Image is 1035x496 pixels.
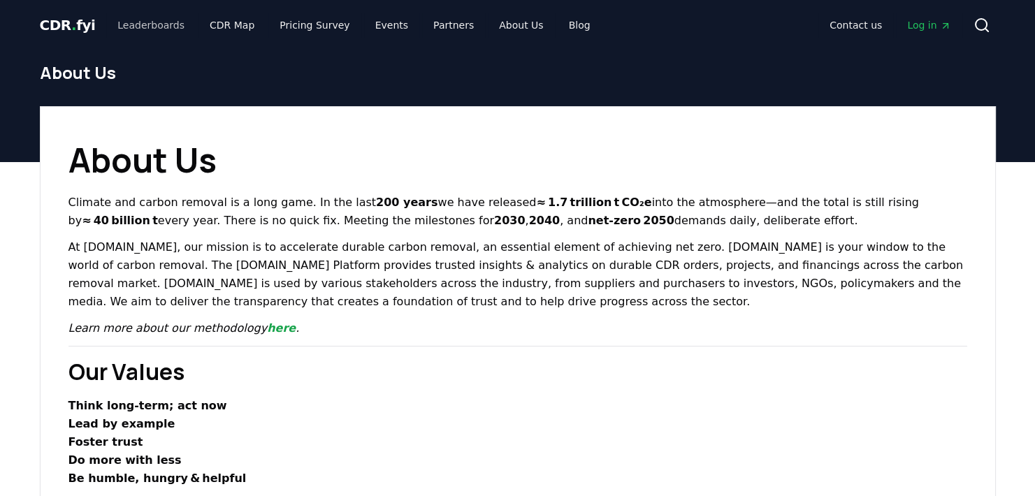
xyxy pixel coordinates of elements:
h2: Our Values [68,355,967,388]
strong: 2040 [529,214,560,227]
a: Blog [558,13,602,38]
nav: Main [818,13,962,38]
p: Climate and carbon removal is a long game. In the last we have released into the atmosphere—and t... [68,194,967,230]
a: Contact us [818,13,893,38]
a: Pricing Survey [268,13,361,38]
a: Log in [896,13,962,38]
span: Log in [907,18,950,32]
strong: ≈ 1.7 trillion t CO₂e [536,196,651,209]
strong: 200 years [376,196,437,209]
h1: About Us [68,135,967,185]
a: CDR Map [198,13,266,38]
nav: Main [106,13,601,38]
a: Partners [422,13,485,38]
strong: 2030 [494,214,526,227]
strong: Think long‑term; act now [68,399,227,412]
a: Events [364,13,419,38]
a: here [267,321,296,335]
strong: ≈ 40 billion t [82,214,158,227]
a: Leaderboards [106,13,196,38]
strong: Be humble, hungry & helpful [68,472,247,485]
span: CDR fyi [40,17,96,34]
h1: About Us [40,61,996,84]
span: . [71,17,76,34]
em: Learn more about our methodology . [68,321,300,335]
a: About Us [488,13,554,38]
strong: Do more with less [68,453,182,467]
p: At [DOMAIN_NAME], our mission is to accelerate durable carbon removal, an essential element of ac... [68,238,967,311]
strong: Lead by example [68,417,175,430]
strong: net‑zero 2050 [588,214,674,227]
strong: Foster trust [68,435,143,448]
a: CDR.fyi [40,15,96,35]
